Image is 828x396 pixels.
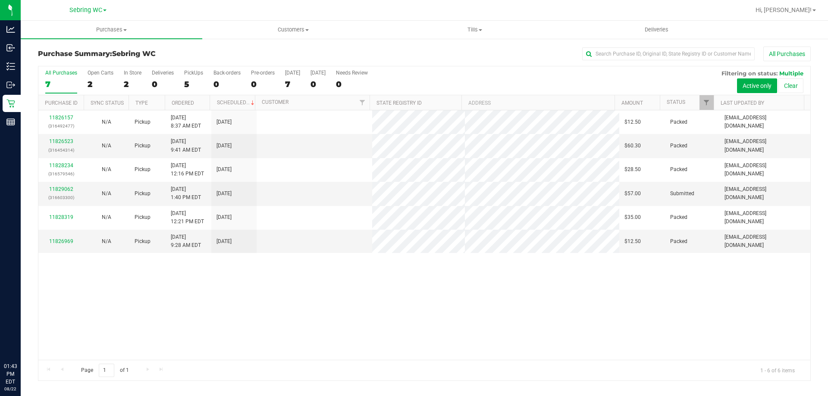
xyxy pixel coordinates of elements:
div: Back-orders [213,70,241,76]
button: All Purchases [763,47,811,61]
div: In Store [124,70,141,76]
span: [EMAIL_ADDRESS][DOMAIN_NAME] [724,233,805,249]
span: $28.50 [624,165,641,174]
span: [DATE] [216,237,232,246]
button: N/A [102,190,111,198]
span: Packed [670,142,687,150]
button: N/A [102,142,111,150]
p: (316492477) [44,122,78,130]
span: Pickup [135,213,151,221]
span: Sebring WC [112,50,156,58]
div: 5 [184,79,203,89]
span: Sebring WC [69,6,102,14]
iframe: Resource center [9,327,34,353]
a: 11826969 [49,238,73,244]
div: 0 [251,79,275,89]
span: Deliveries [633,26,680,34]
span: [EMAIL_ADDRESS][DOMAIN_NAME] [724,185,805,202]
span: Packed [670,237,687,246]
span: [DATE] 9:28 AM EDT [171,233,201,249]
div: 0 [152,79,174,89]
a: Last Updated By [721,100,764,106]
span: Filtering on status: [721,70,778,77]
span: Packed [670,118,687,126]
span: [DATE] 12:21 PM EDT [171,209,204,226]
a: Ordered [172,100,194,106]
a: Filter [355,95,370,110]
a: Scheduled [217,100,256,106]
inline-svg: Analytics [6,25,15,34]
input: Search Purchase ID, Original ID, State Registry ID or Customer Name... [582,47,755,60]
div: Deliveries [152,70,174,76]
div: Pre-orders [251,70,275,76]
a: Tills [384,21,565,39]
span: Pickup [135,237,151,246]
div: [DATE] [285,70,300,76]
span: Not Applicable [102,166,111,172]
a: Purchase ID [45,100,78,106]
button: N/A [102,165,111,174]
a: Sync Status [91,100,124,106]
a: 11826157 [49,115,73,121]
span: Not Applicable [102,238,111,244]
p: (316579546) [44,170,78,178]
a: Customers [202,21,384,39]
span: $57.00 [624,190,641,198]
span: [DATE] [216,118,232,126]
span: $60.30 [624,142,641,150]
div: [DATE] [310,70,326,76]
button: N/A [102,213,111,221]
span: Pickup [135,118,151,126]
inline-svg: Reports [6,118,15,126]
span: $12.50 [624,237,641,246]
div: Needs Review [336,70,368,76]
span: Tills [384,26,565,34]
div: 2 [88,79,113,89]
p: (316603300) [44,193,78,202]
button: N/A [102,118,111,126]
div: All Purchases [45,70,77,76]
span: Page of 1 [74,364,136,377]
span: [EMAIL_ADDRESS][DOMAIN_NAME] [724,162,805,178]
a: Purchases [21,21,202,39]
span: [DATE] [216,190,232,198]
span: [DATE] 9:41 AM EDT [171,137,201,154]
span: Pickup [135,142,151,150]
span: Hi, [PERSON_NAME]! [756,6,812,13]
a: Status [667,99,685,105]
span: Purchases [21,26,202,34]
span: [EMAIL_ADDRESS][DOMAIN_NAME] [724,114,805,130]
inline-svg: Inbound [6,44,15,52]
a: 11829062 [49,186,73,192]
a: Filter [699,95,714,110]
span: [DATE] 1:40 PM EDT [171,185,201,202]
p: 01:43 PM EDT [4,362,17,386]
a: Type [135,100,148,106]
span: Not Applicable [102,119,111,125]
div: 7 [285,79,300,89]
a: 11826523 [49,138,73,144]
div: Open Carts [88,70,113,76]
span: [DATE] 12:16 PM EDT [171,162,204,178]
span: [DATE] [216,165,232,174]
span: Not Applicable [102,214,111,220]
span: [DATE] 8:37 AM EDT [171,114,201,130]
div: PickUps [184,70,203,76]
inline-svg: Retail [6,99,15,108]
div: 0 [213,79,241,89]
span: [EMAIL_ADDRESS][DOMAIN_NAME] [724,209,805,226]
p: (316454314) [44,146,78,154]
span: 1 - 6 of 6 items [753,364,802,377]
th: Address [461,95,615,110]
span: [DATE] [216,213,232,221]
span: Submitted [670,190,694,198]
a: Deliveries [566,21,747,39]
button: Clear [778,78,803,93]
span: Packed [670,213,687,221]
a: State Registry ID [376,100,422,106]
div: 2 [124,79,141,89]
inline-svg: Inventory [6,62,15,71]
div: 0 [310,79,326,89]
span: Not Applicable [102,143,111,149]
inline-svg: Outbound [6,81,15,89]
